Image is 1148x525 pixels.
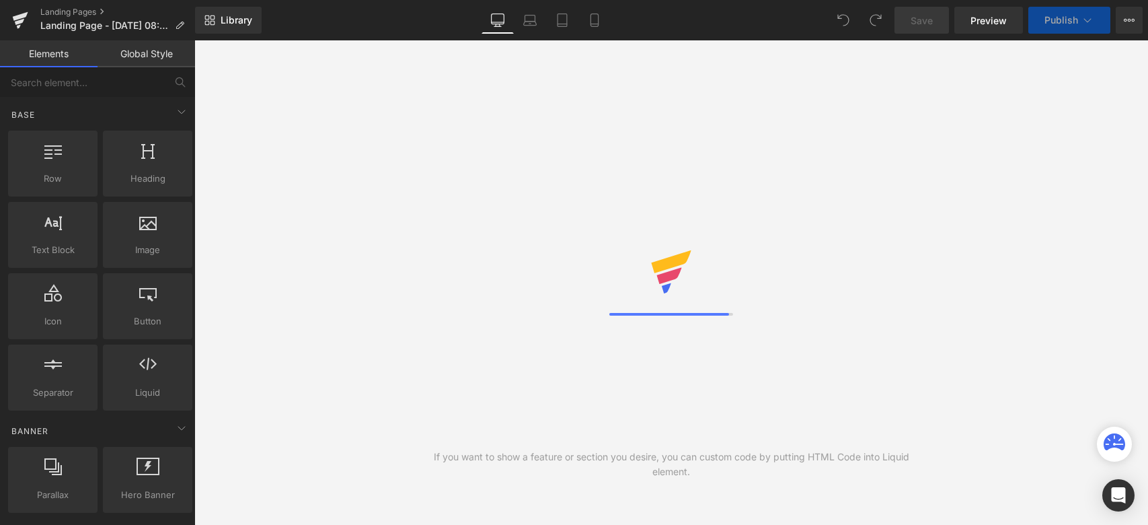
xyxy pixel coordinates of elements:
span: Hero Banner [107,488,188,502]
a: Global Style [98,40,195,67]
button: Publish [1028,7,1110,34]
span: Preview [970,13,1007,28]
span: Separator [12,386,93,400]
span: Library [221,14,252,26]
span: Liquid [107,386,188,400]
button: More [1116,7,1143,34]
span: Row [12,172,93,186]
a: Preview [954,7,1023,34]
div: Open Intercom Messenger [1102,479,1135,512]
button: Undo [830,7,857,34]
a: Mobile [578,7,611,34]
span: Icon [12,314,93,328]
span: Publish [1044,15,1078,26]
a: Laptop [514,7,546,34]
span: Banner [10,425,50,438]
span: Image [107,243,188,257]
span: Heading [107,172,188,186]
span: Parallax [12,488,93,502]
a: Landing Pages [40,7,195,17]
a: Desktop [482,7,514,34]
span: Landing Page - [DATE] 08:21:20 [40,20,169,31]
button: Redo [862,7,889,34]
span: Button [107,314,188,328]
span: Text Block [12,243,93,257]
div: If you want to show a feature or section you desire, you can custom code by putting HTML Code int... [433,450,910,479]
span: Save [911,13,933,28]
a: New Library [195,7,262,34]
span: Base [10,108,36,121]
a: Tablet [546,7,578,34]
